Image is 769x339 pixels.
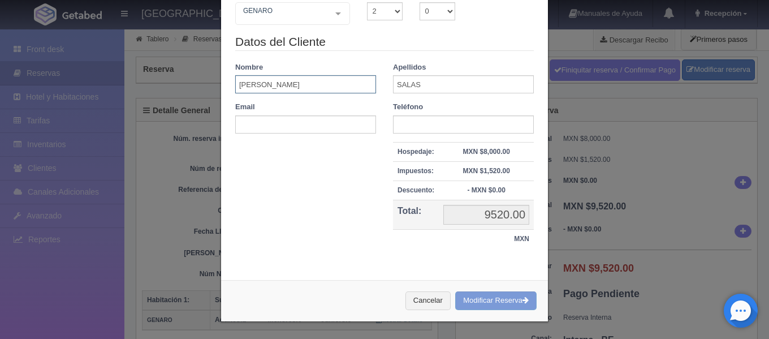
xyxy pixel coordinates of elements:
label: Apellidos [393,62,426,73]
strong: MXN $8,000.00 [463,148,509,156]
th: Impuestos: [393,161,439,181]
legend: Datos del Cliente [235,33,534,51]
span: GENARO [240,5,327,16]
label: Teléfono [393,102,423,113]
strong: MXN $1,520.00 [463,167,509,175]
strong: - MXN $0.00 [467,186,505,194]
th: Hospedaje: [393,142,439,161]
strong: MXN [514,235,529,243]
th: Total: [393,200,439,230]
label: Nombre [235,62,263,73]
th: Descuento: [393,181,439,200]
input: Seleccionar hab. [240,5,247,23]
button: Cancelar [405,291,451,310]
label: Email [235,102,255,113]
